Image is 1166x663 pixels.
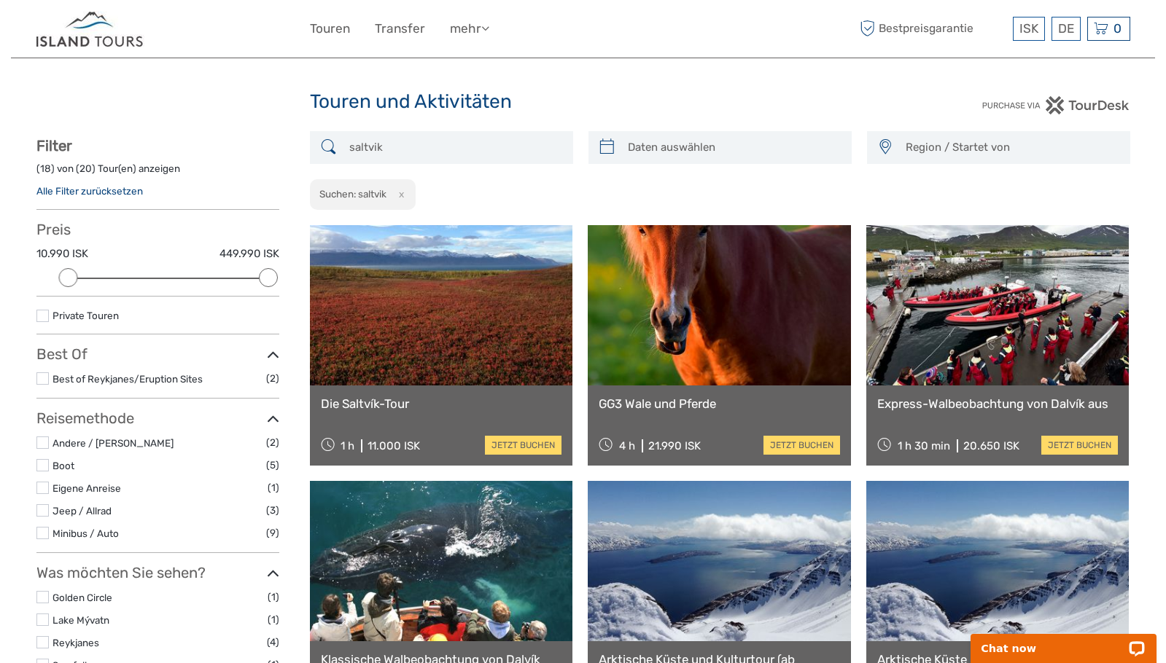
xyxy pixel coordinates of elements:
div: 11.000 ISK [368,439,420,452]
h2: Suchen: saltvik [319,188,386,200]
a: Boot [53,460,74,471]
a: Express-Walbeobachtung von Dalvík aus [877,396,1119,411]
a: Eigene Anreise [53,482,121,494]
button: Region / Startet von [899,136,1123,160]
button: x [389,187,408,202]
span: 1 h 30 min [898,439,950,452]
a: Best of Reykjanes/Eruption Sites [53,373,203,385]
input: SUCHEN [343,135,566,160]
a: Touren [310,18,350,39]
a: Golden Circle [53,592,112,603]
span: ISK [1019,21,1038,36]
a: Minibus / Auto [53,527,119,539]
span: 0 [1111,21,1124,36]
span: (4) [267,634,279,651]
div: 20.650 ISK [963,439,1019,452]
a: jetzt buchen [1041,436,1118,455]
a: Lake Mývatn [53,614,109,626]
a: Alle Filter zurücksetzen [36,185,143,197]
div: ( ) von ( ) Tour(en) anzeigen [36,162,279,184]
img: Iceland ProTravel [36,11,144,47]
a: Die Saltvík-Tour [321,396,562,411]
h3: Preis [36,221,279,238]
span: 1 h [341,439,354,452]
span: Bestpreisgarantie [857,17,1009,41]
a: Reykjanes [53,637,99,648]
a: jetzt buchen [485,436,561,455]
span: (2) [266,434,279,451]
label: 10.990 ISK [36,246,88,262]
span: (1) [268,611,279,628]
strong: Filter [36,137,72,154]
a: Jeep / Allrad [53,505,112,517]
span: (1) [268,479,279,496]
a: GG3 Wale und Pferde [599,396,840,411]
a: Transfer [375,18,425,39]
input: Daten auswählen [622,135,844,160]
span: (2) [266,370,279,387]
a: Private Touren [53,310,119,321]
img: PurchaseViaTourDesk.png [982,96,1130,114]
a: Andere / [PERSON_NAME] [53,437,174,449]
a: jetzt buchen [763,436,840,455]
label: 18 [40,162,51,176]
label: 20 [79,162,92,176]
span: (5) [266,457,279,474]
iframe: LiveChat chat widget [961,617,1166,663]
span: (1) [268,589,279,605]
h3: Best Of [36,345,279,363]
span: (9) [266,525,279,541]
span: (3) [266,502,279,519]
div: 21.990 ISK [648,439,701,452]
h1: Touren und Aktivitäten [310,90,857,114]
h3: Reisemethode [36,409,279,427]
div: DE [1052,17,1081,41]
h3: Was möchten Sie sehen? [36,564,279,581]
label: 449.990 ISK [219,246,279,262]
a: mehr [450,18,489,39]
span: 4 h [619,439,635,452]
